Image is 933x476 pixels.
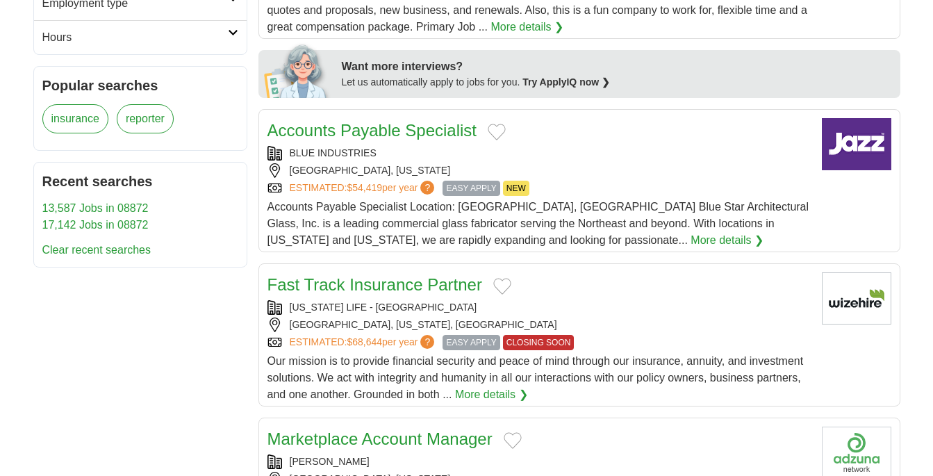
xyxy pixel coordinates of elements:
div: Want more interviews? [342,58,892,75]
span: EASY APPLY [443,335,499,350]
div: BLUE INDUSTRIES [267,146,811,161]
button: Add to favorite jobs [493,278,511,295]
span: Our mission is to provide financial security and peace of mind through our insurance, annuity, an... [267,355,804,400]
div: [US_STATE] LIFE - [GEOGRAPHIC_DATA] [267,300,811,315]
img: apply-iq-scientist.png [264,42,331,98]
span: NEW [503,181,529,196]
a: ESTIMATED:$68,644per year? [290,335,438,350]
span: EASY APPLY [443,181,499,196]
div: [GEOGRAPHIC_DATA], [US_STATE], [GEOGRAPHIC_DATA] [267,318,811,332]
a: More details ❯ [490,19,563,35]
a: Try ApplyIQ now ❯ [522,76,610,88]
span: ? [420,335,434,349]
div: [PERSON_NAME] [267,454,811,469]
a: More details ❯ [455,386,528,403]
span: CLOSING SOON [503,335,575,350]
a: insurance [42,104,108,133]
span: ? [420,181,434,195]
span: $54,419 [347,182,382,193]
span: Accounts Payable Specialist Location: [GEOGRAPHIC_DATA], [GEOGRAPHIC_DATA] Blue Star Architectura... [267,201,809,246]
h2: Popular searches [42,75,238,96]
a: ESTIMATED:$54,419per year? [290,181,438,196]
a: More details ❯ [691,232,763,249]
a: reporter [117,104,174,133]
div: Let us automatically apply to jobs for you. [342,75,892,90]
span: $68,644 [347,336,382,347]
a: Accounts Payable Specialist [267,121,477,140]
button: Add to favorite jobs [504,432,522,449]
img: Company logo [822,272,891,325]
a: Fast Track Insurance Partner [267,275,482,294]
div: [GEOGRAPHIC_DATA], [US_STATE] [267,163,811,178]
button: Add to favorite jobs [488,124,506,140]
a: 17,142 Jobs in 08872 [42,219,149,231]
a: 13,587 Jobs in 08872 [42,202,149,214]
a: Hours [34,20,247,54]
h2: Hours [42,29,228,46]
h2: Recent searches [42,171,238,192]
a: Marketplace Account Manager [267,429,493,448]
a: Clear recent searches [42,244,151,256]
img: Company logo [822,118,891,170]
